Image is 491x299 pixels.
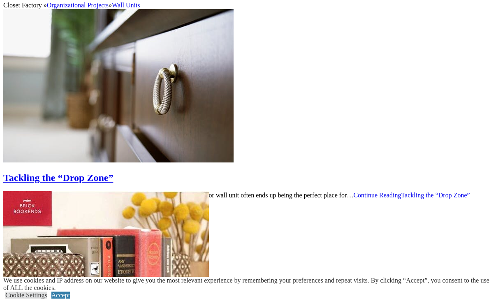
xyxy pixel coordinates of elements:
a: Cookie Settings [5,292,47,299]
div: We use cookies and IP address on our website to give you the most relevant experience by remember... [3,277,491,292]
span: Tackling the “Drop Zone” [401,192,470,199]
img: Tackling the “Drop Zone” [3,9,234,162]
a: Wall Units [112,2,140,9]
p: Declutter the Junk in Bedroom Drawers The top drawer of a bedroom dresser or wall unit often ends... [3,192,488,199]
div: Closet Factory » » [3,2,488,9]
a: Organizational Projects [47,2,109,9]
a: Continue ReadingTackling the “Drop Zone” [353,192,470,199]
a: Accept [51,292,70,299]
a: Tackling the “Drop Zone” [3,172,488,183]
